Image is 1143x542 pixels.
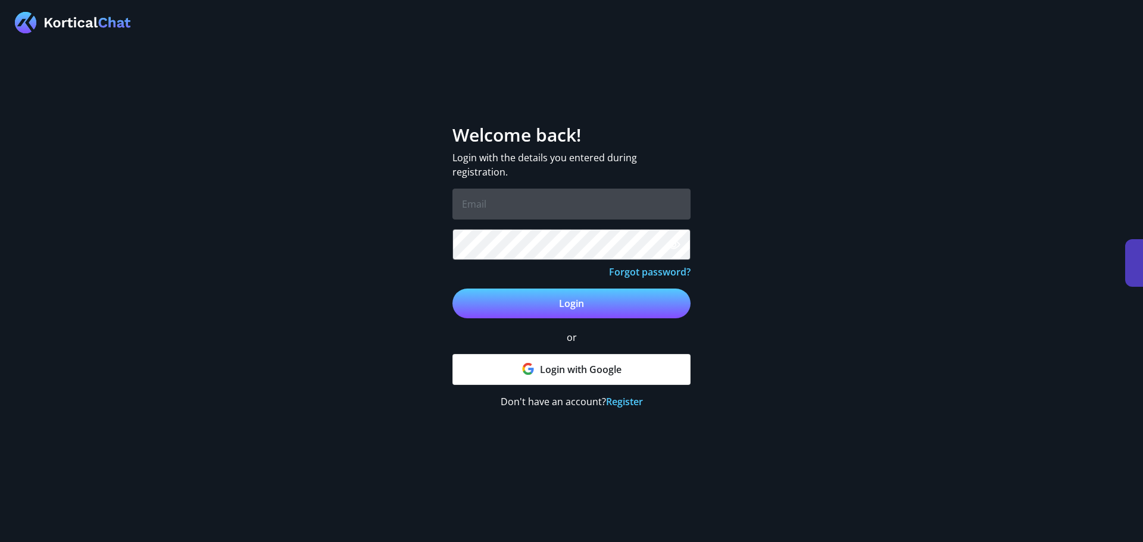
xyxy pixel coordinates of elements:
[452,124,691,146] h1: Welcome back!
[522,363,534,375] img: Google Icon
[452,394,691,409] p: Don't have an account?
[452,151,691,179] p: Login with the details you entered during registration.
[452,330,691,344] p: or
[15,12,131,33] img: Logo
[452,354,691,385] a: Login with Google
[452,189,691,220] input: Email
[609,265,691,278] a: Forgot password?
[606,395,643,408] a: Register
[666,238,681,252] img: Toggle password visibility
[452,289,691,318] button: Login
